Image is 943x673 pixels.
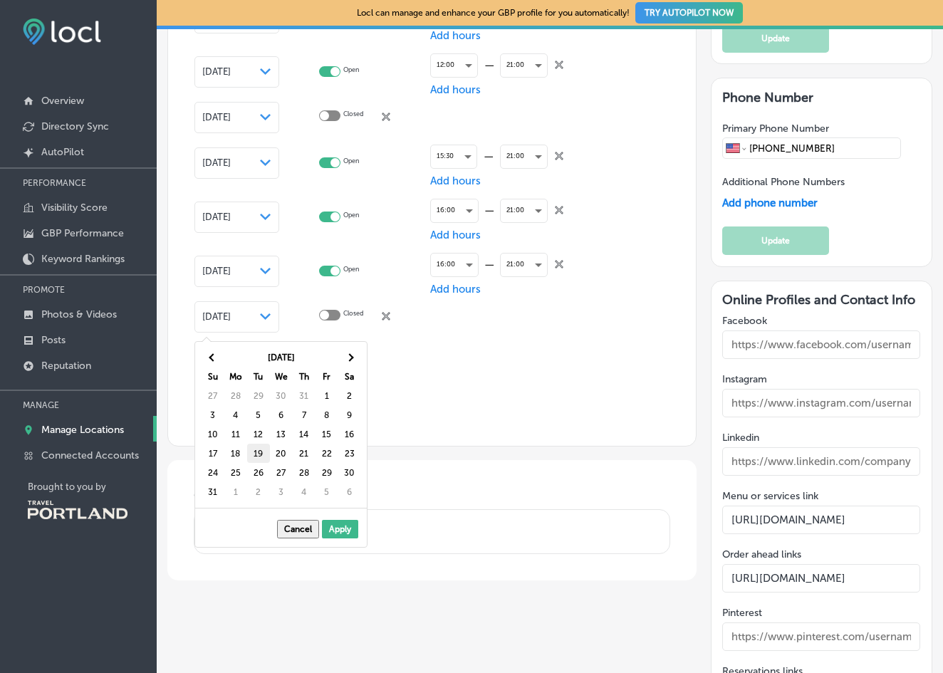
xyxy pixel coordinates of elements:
[270,386,293,405] td: 30
[338,444,361,463] td: 23
[270,424,293,444] td: 13
[202,66,231,77] span: [DATE]
[270,482,293,501] td: 3
[41,449,139,461] p: Connected Accounts
[343,66,359,77] p: Open
[194,486,670,499] h3: Menu
[343,310,363,323] p: Closed
[430,174,481,187] span: Add hours
[431,56,477,75] div: 12:00
[316,463,338,482] td: 29
[224,367,247,386] th: Mo
[501,56,547,75] div: 21:00
[224,386,247,405] td: 28
[722,330,920,359] input: https://www.facebook.com/username
[41,202,108,214] p: Visibility Score
[247,463,270,482] td: 26
[270,405,293,424] td: 6
[722,315,920,327] label: Facebook
[501,201,547,220] div: 21:00
[722,389,920,417] input: https://www.instagram.com/username
[501,147,547,166] div: 21:00
[41,308,117,320] p: Photos & Videos
[247,424,270,444] td: 12
[247,367,270,386] th: Tu
[202,266,231,276] span: [DATE]
[722,197,818,209] span: Add phone number
[202,157,231,168] span: [DATE]
[202,424,224,444] td: 10
[224,482,247,501] td: 1
[224,463,247,482] td: 25
[270,463,293,482] td: 27
[202,311,231,322] span: [DATE]
[247,444,270,463] td: 19
[430,283,481,296] span: Add hours
[722,490,920,502] label: Menu or services link
[202,482,224,501] td: 31
[722,432,920,444] label: Linkedin
[338,386,361,405] td: 2
[431,147,476,166] div: 15:30
[202,367,224,386] th: Su
[202,112,231,122] span: [DATE]
[722,607,920,619] label: Pinterest
[316,444,338,463] td: 22
[722,622,920,651] input: https://www.pinterest.com/username/pins/ID
[479,204,500,217] div: —
[28,481,157,492] p: Brought to you by
[479,258,500,271] div: —
[247,482,270,501] td: 2
[247,405,270,424] td: 5
[41,424,124,436] p: Manage Locations
[343,266,359,276] p: Open
[343,212,359,222] p: Open
[270,444,293,463] td: 20
[224,348,338,367] th: [DATE]
[224,405,247,424] td: 4
[28,501,127,519] img: Travel Portland
[41,360,91,372] p: Reputation
[316,482,338,501] td: 5
[41,95,84,107] p: Overview
[224,444,247,463] td: 18
[477,150,500,163] div: —
[722,90,920,105] h3: Phone Number
[41,253,125,265] p: Keyword Rankings
[202,463,224,482] td: 24
[270,367,293,386] th: We
[322,520,358,538] button: Apply
[41,334,66,346] p: Posts
[316,405,338,424] td: 8
[316,386,338,405] td: 1
[501,255,547,274] div: 21:00
[41,120,109,132] p: Directory Sync
[23,19,101,45] img: fda3e92497d09a02dc62c9cd864e3231.png
[722,548,920,560] label: Order ahead links
[635,2,743,24] button: TRY AUTOPILOT NOW
[277,520,319,538] button: Cancel
[430,229,481,241] span: Add hours
[722,122,829,135] label: Primary Phone Number
[343,110,363,124] p: Closed
[247,386,270,405] td: 29
[293,424,316,444] td: 14
[41,227,124,239] p: GBP Performance
[722,176,845,188] label: Additional Phone Numbers
[316,424,338,444] td: 15
[722,373,920,385] label: Instagram
[722,24,829,53] button: Update
[748,138,896,159] input: Phone number
[430,83,481,96] span: Add hours
[202,386,224,405] td: 27
[293,367,316,386] th: Th
[224,424,247,444] td: 11
[722,292,920,308] h3: Online Profiles and Contact Info
[338,367,361,386] th: Sa
[316,367,338,386] th: Fr
[431,255,478,274] div: 16:00
[338,482,361,501] td: 6
[338,463,361,482] td: 30
[430,29,481,42] span: Add hours
[293,444,316,463] td: 21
